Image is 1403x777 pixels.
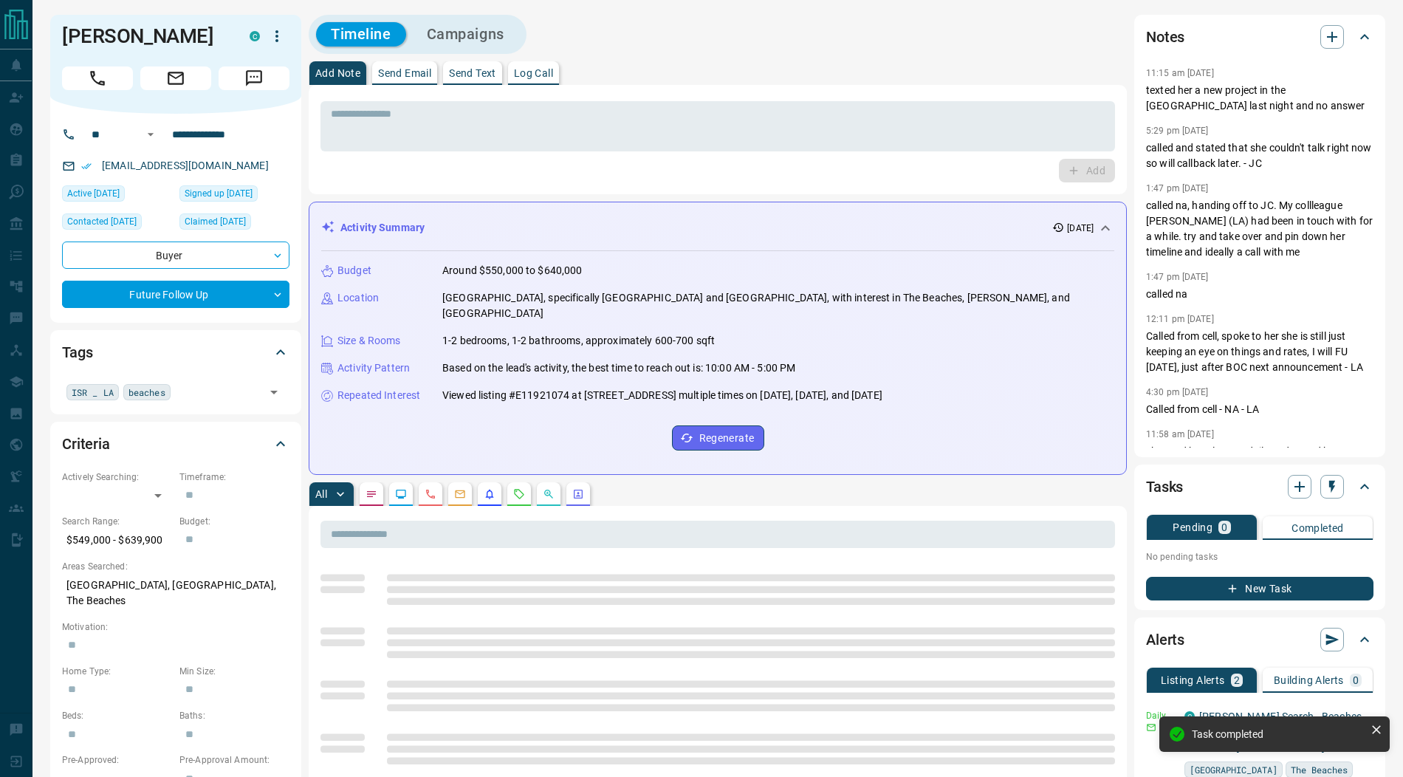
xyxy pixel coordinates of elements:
[1146,402,1373,417] p: Called from cell - NA - LA
[1146,475,1183,499] h2: Tasks
[62,24,227,48] h1: [PERSON_NAME]
[337,290,379,306] p: Location
[185,186,253,201] span: Signed up [DATE]
[62,213,172,234] div: Fri Sep 13 2024
[102,160,269,171] a: [EMAIL_ADDRESS][DOMAIN_NAME]
[250,31,260,41] div: condos.ca
[672,425,764,451] button: Regenerate
[62,432,110,456] h2: Criteria
[412,22,519,47] button: Campaigns
[1146,314,1214,324] p: 12:11 pm [DATE]
[442,388,882,403] p: Viewed listing #E11921074 at [STREET_ADDRESS] multiple times on [DATE], [DATE], and [DATE]
[395,488,407,500] svg: Lead Browsing Activity
[62,242,289,269] div: Buyer
[1192,728,1365,740] div: Task completed
[1146,444,1373,459] p: changed her alerts to daily and texted her
[62,620,289,634] p: Motivation:
[1146,469,1373,504] div: Tasks
[179,515,289,528] p: Budget:
[572,488,584,500] svg: Agent Actions
[1190,762,1277,777] span: [GEOGRAPHIC_DATA]
[128,385,165,400] span: beaches
[1146,429,1214,439] p: 11:58 am [DATE]
[179,185,289,206] div: Tue Mar 12 2024
[1146,387,1209,397] p: 4:30 pm [DATE]
[1067,222,1094,235] p: [DATE]
[62,753,172,767] p: Pre-Approved:
[62,470,172,484] p: Actively Searching:
[1146,272,1209,282] p: 1:47 pm [DATE]
[1146,577,1373,600] button: New Task
[1146,68,1214,78] p: 11:15 am [DATE]
[62,335,289,370] div: Tags
[1146,183,1209,194] p: 1:47 pm [DATE]
[315,68,360,78] p: Add Note
[378,68,431,78] p: Send Email
[62,515,172,528] p: Search Range:
[1274,675,1344,685] p: Building Alerts
[543,488,555,500] svg: Opportunities
[337,263,371,278] p: Budget
[179,753,289,767] p: Pre-Approval Amount:
[179,470,289,484] p: Timeframe:
[62,426,289,462] div: Criteria
[1146,329,1373,375] p: Called from cell, spoke to her she is still just keeping an eye on things and rates, I will FU [D...
[62,66,133,90] span: Call
[321,214,1114,242] div: Activity Summary[DATE]
[484,488,495,500] svg: Listing Alerts
[1146,622,1373,657] div: Alerts
[219,66,289,90] span: Message
[1146,628,1184,651] h2: Alerts
[1291,523,1344,533] p: Completed
[337,333,401,349] p: Size & Rooms
[337,360,410,376] p: Activity Pattern
[442,290,1114,321] p: [GEOGRAPHIC_DATA], specifically [GEOGRAPHIC_DATA] and [GEOGRAPHIC_DATA], with interest in The Bea...
[62,340,92,364] h2: Tags
[366,488,377,500] svg: Notes
[62,573,289,613] p: [GEOGRAPHIC_DATA], [GEOGRAPHIC_DATA], The Beaches
[442,360,795,376] p: Based on the lead's activity, the best time to reach out is: 10:00 AM - 5:00 PM
[1291,762,1348,777] span: The Beaches
[67,214,137,229] span: Contacted [DATE]
[442,263,583,278] p: Around $550,000 to $640,000
[337,388,420,403] p: Repeated Interest
[62,709,172,722] p: Beds:
[1146,287,1373,302] p: called na
[425,488,436,500] svg: Calls
[67,186,120,201] span: Active [DATE]
[264,382,284,403] button: Open
[1161,675,1225,685] p: Listing Alerts
[179,213,289,234] div: Fri Mar 15 2024
[1146,198,1373,260] p: called na, handing off to JC. My collleague [PERSON_NAME] (LA) had been in touch with for a while...
[1173,522,1212,533] p: Pending
[179,665,289,678] p: Min Size:
[514,68,553,78] p: Log Call
[442,333,715,349] p: 1-2 bedrooms, 1-2 bathrooms, approximately 600-700 sqft
[72,385,114,400] span: ISR _ LA
[1146,19,1373,55] div: Notes
[316,22,406,47] button: Timeline
[1221,522,1227,533] p: 0
[454,488,466,500] svg: Emails
[1146,546,1373,568] p: No pending tasks
[315,489,327,499] p: All
[62,665,172,678] p: Home Type:
[81,161,92,171] svg: Email Verified
[140,66,211,90] span: Email
[142,126,159,143] button: Open
[62,560,289,573] p: Areas Searched:
[1146,83,1373,114] p: texted her a new project in the [GEOGRAPHIC_DATA] last night and no answer
[62,281,289,308] div: Future Follow Up
[1146,25,1184,49] h2: Notes
[1353,675,1359,685] p: 0
[1146,709,1176,722] p: Daily
[179,709,289,722] p: Baths:
[340,220,425,236] p: Activity Summary
[1199,711,1362,753] a: [PERSON_NAME] Search - Beaches Area/ 1+1BD / Max $800k - Call Daaron [PHONE_NUMBER]
[513,488,525,500] svg: Requests
[1234,675,1240,685] p: 2
[62,185,172,206] div: Wed Jul 16 2025
[1184,711,1195,722] div: condos.ca
[185,214,246,229] span: Claimed [DATE]
[449,68,496,78] p: Send Text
